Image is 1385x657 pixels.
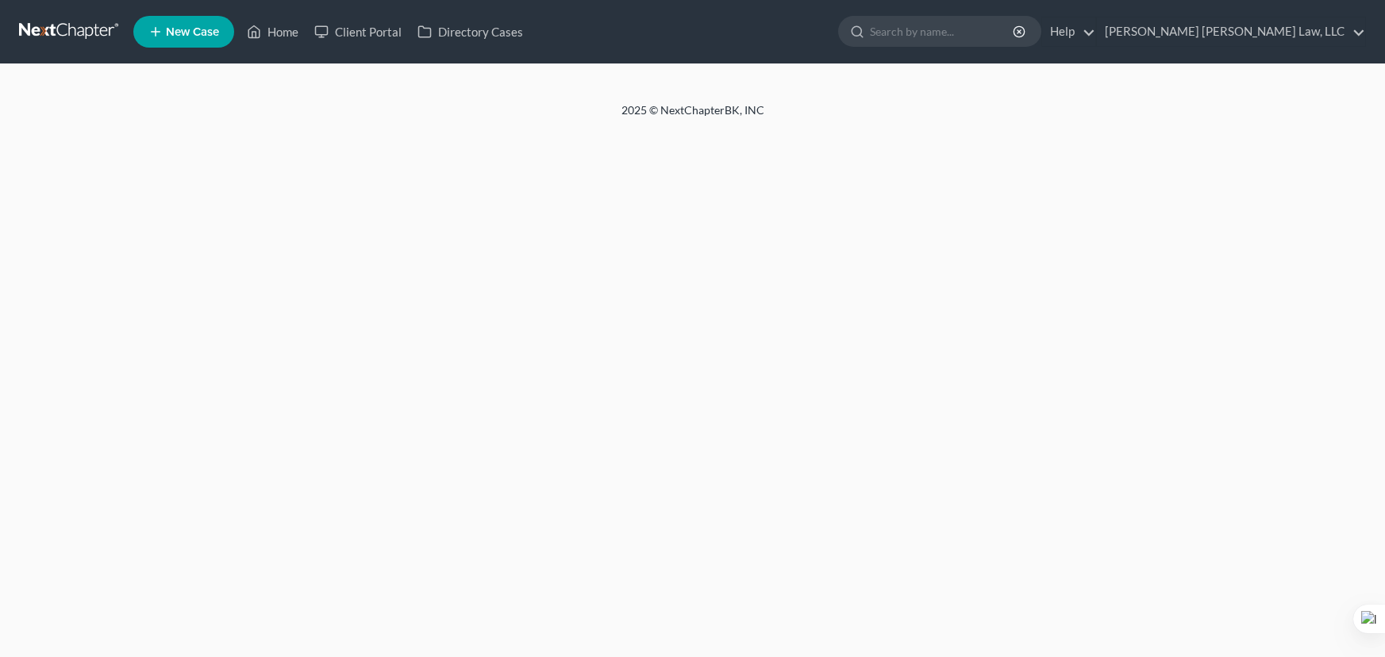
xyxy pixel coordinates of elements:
[1097,17,1365,46] a: [PERSON_NAME] [PERSON_NAME] Law, LLC
[166,26,219,38] span: New Case
[410,17,531,46] a: Directory Cases
[1042,17,1095,46] a: Help
[306,17,410,46] a: Client Portal
[239,17,306,46] a: Home
[240,102,1145,131] div: 2025 © NextChapterBK, INC
[870,17,1015,46] input: Search by name...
